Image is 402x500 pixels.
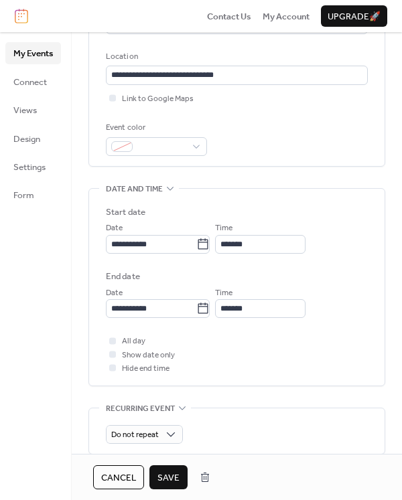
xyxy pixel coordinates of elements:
span: Design [13,133,40,146]
div: Location [106,50,365,64]
span: Show date only [122,349,175,362]
a: Contact Us [207,9,251,23]
a: Design [5,128,61,149]
span: Time [215,286,232,300]
div: Event color [106,121,204,135]
div: Start date [106,205,145,219]
img: logo [15,9,28,23]
button: Save [149,465,188,489]
span: Do not repeat [111,427,159,442]
span: Date [106,222,123,235]
a: Form [5,184,61,205]
span: Save [157,471,180,485]
span: Form [13,189,34,202]
span: Recurring event [106,402,175,415]
span: Connect [13,76,47,89]
a: My Account [263,9,310,23]
span: Time [215,222,232,235]
span: Cancel [101,471,136,485]
span: Contact Us [207,10,251,23]
span: Hide end time [122,362,170,376]
span: My Account [263,10,310,23]
span: Date and time [106,183,163,196]
span: Settings [13,161,46,174]
div: End date [106,270,140,283]
span: Views [13,104,37,117]
span: All day [122,335,145,348]
a: Connect [5,71,61,92]
a: Settings [5,156,61,177]
a: Views [5,99,61,120]
button: Upgrade🚀 [321,5,387,27]
span: My Events [13,47,53,60]
button: Cancel [93,465,144,489]
span: Date [106,286,123,300]
span: Upgrade 🚀 [328,10,381,23]
a: My Events [5,42,61,64]
span: Link to Google Maps [122,92,194,106]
